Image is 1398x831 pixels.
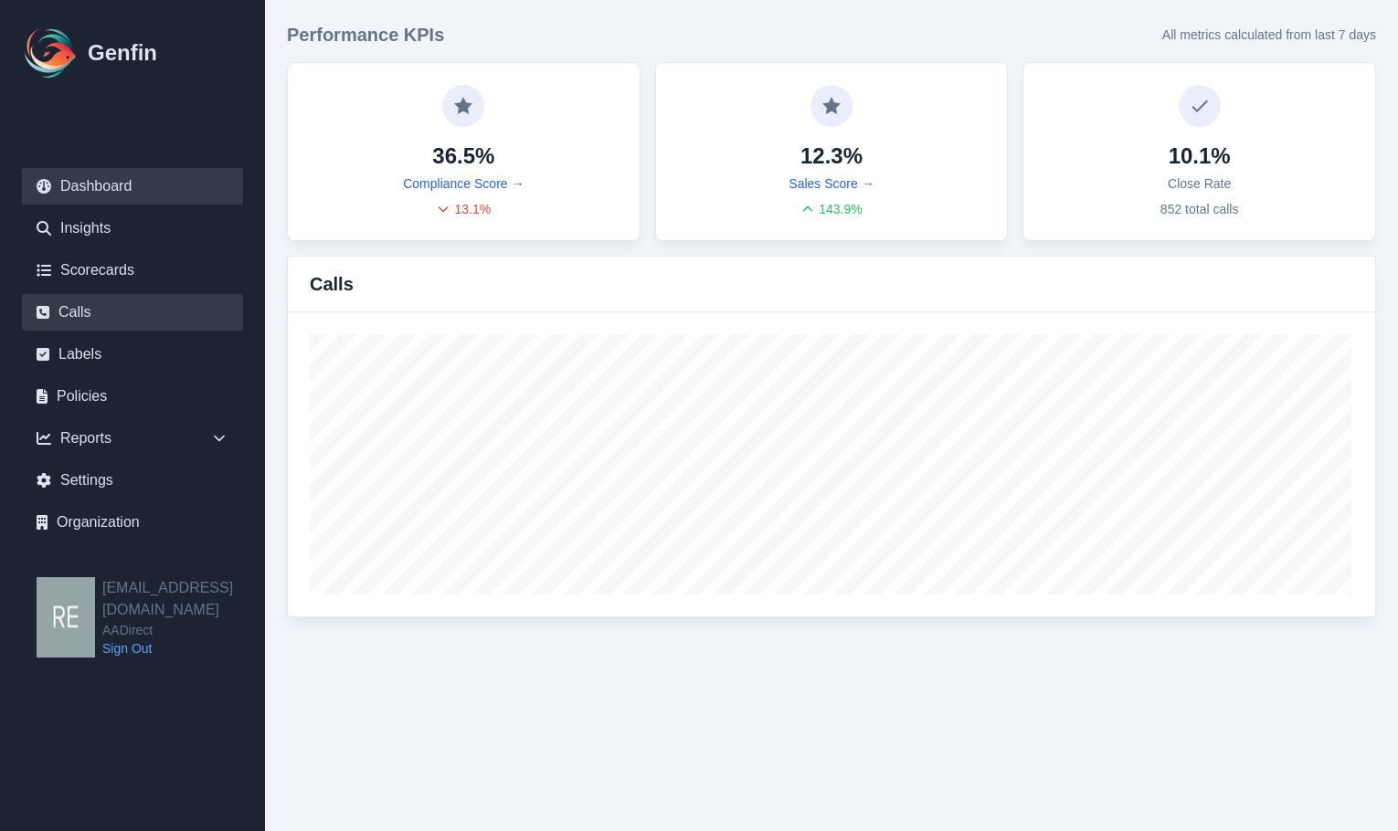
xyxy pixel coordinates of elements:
a: Calls [22,294,243,331]
p: 852 total calls [1160,200,1239,218]
span: AADirect [102,621,265,639]
div: Reports [22,420,243,457]
h2: [EMAIL_ADDRESS][DOMAIN_NAME] [102,577,265,621]
h4: 10.1% [1169,142,1231,171]
a: Sales Score → [789,174,874,193]
h3: Performance KPIs [287,22,444,47]
img: resqueda@aadirect.com [37,577,95,657]
a: Settings [22,462,243,499]
a: Organization [22,504,243,541]
p: Close Rate [1168,174,1231,193]
a: Labels [22,336,243,373]
a: Compliance Score → [403,174,524,193]
h4: 36.5% [432,142,494,171]
div: 143.9 % [800,200,863,218]
a: Insights [22,210,243,247]
h4: 12.3% [800,142,863,171]
h1: Genfin [88,38,157,68]
div: 13.1 % [436,200,491,218]
img: Logo [22,24,80,82]
a: Policies [22,378,243,415]
h3: Calls [310,271,354,297]
a: Scorecards [22,252,243,289]
a: Sign Out [102,639,265,657]
p: All metrics calculated from last 7 days [1162,26,1376,44]
a: Dashboard [22,168,243,205]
